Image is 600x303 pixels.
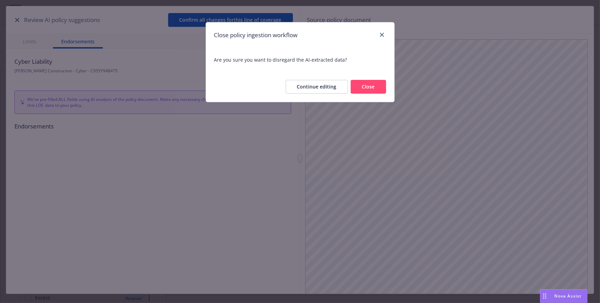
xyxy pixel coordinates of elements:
[214,31,298,40] h1: Close policy ingestion workflow
[540,289,588,303] button: Nova Assist
[541,290,549,303] div: Drag to move
[351,80,386,94] button: Close
[286,80,348,94] button: Continue editing
[214,56,386,63] span: Are you sure you want to disregard the AI-extracted data?
[378,31,386,39] a: close
[555,293,582,299] span: Nova Assist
